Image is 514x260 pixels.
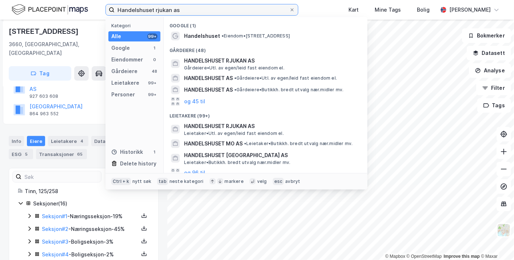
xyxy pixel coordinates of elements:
[184,65,284,71] span: Gårdeiere • Utl. av egen/leid fast eiendom el.
[385,254,405,259] a: Mapbox
[147,80,158,86] div: 99+
[132,179,152,184] div: nytt søk
[477,98,511,113] button: Tags
[164,42,367,55] div: Gårdeiere (48)
[25,187,150,196] div: Tinn, 125/258
[23,151,30,158] div: 5
[184,160,290,165] span: Leietaker • Butikkh. bredt utvalg nær.midler mv.
[42,251,69,257] a: Seksjon#4
[476,81,511,95] button: Filter
[42,226,68,232] a: Seksjon#2
[42,212,139,221] div: - Næringsseksjon - 19%
[152,68,158,74] div: 48
[273,178,284,185] div: esc
[111,148,143,156] div: Historikk
[9,25,80,37] div: [STREET_ADDRESS]
[111,32,121,41] div: Alle
[29,93,58,99] div: 927 603 608
[257,179,267,184] div: velg
[111,90,135,99] div: Personer
[9,40,125,57] div: 3660, [GEOGRAPHIC_DATA], [GEOGRAPHIC_DATA]
[462,28,511,43] button: Bokmerker
[184,97,205,106] button: og 45 til
[9,136,24,146] div: Info
[42,250,139,259] div: - Boligseksjon - 2%
[164,17,367,30] div: Google (1)
[234,87,236,92] span: •
[234,75,236,81] span: •
[111,67,138,76] div: Gårdeiere
[91,136,119,146] div: Datasett
[27,136,45,146] div: Eiere
[21,171,101,182] input: Søk
[111,178,131,185] div: Ctrl + k
[78,137,85,145] div: 4
[147,33,158,39] div: 99+
[285,179,300,184] div: avbryt
[42,213,67,219] a: Seksjon#1
[9,149,33,159] div: ESG
[184,168,205,177] button: og 96 til
[184,32,220,40] span: Handelshuset
[348,5,359,14] div: Kart
[184,131,284,136] span: Leietaker • Utl. av egen/leid fast eiendom el.
[407,254,442,259] a: OpenStreetMap
[9,66,71,81] button: Tag
[12,3,88,16] img: logo.f888ab2527a4732fd821a326f86c7f29.svg
[184,85,233,94] span: HANDELSHUSET AS
[76,151,84,158] div: 65
[184,139,243,148] span: HANDELSHUSET MO AS
[467,46,511,60] button: Datasett
[111,79,139,87] div: Leietakere
[120,159,156,168] div: Delete history
[115,4,289,15] input: Søk på adresse, matrikkel, gårdeiere, leietakere eller personer
[42,237,139,246] div: - Boligseksjon - 3%
[225,179,244,184] div: markere
[244,141,246,146] span: •
[111,55,143,64] div: Eiendommer
[36,149,87,159] div: Transaksjoner
[42,239,68,245] a: Seksjon#3
[152,57,158,63] div: 0
[111,23,160,28] div: Kategori
[152,149,158,155] div: 1
[244,141,352,147] span: Leietaker • Butikkh. bredt utvalg nær.midler mv.
[234,75,337,81] span: Gårdeiere • Utl. av egen/leid fast eiendom el.
[478,225,514,260] iframe: Chat Widget
[33,199,150,208] div: Seksjoner ( 16 )
[29,111,59,117] div: 864 963 552
[157,178,168,185] div: tab
[164,107,367,120] div: Leietakere (99+)
[375,5,401,14] div: Mine Tags
[222,33,290,39] span: Eiendom • [STREET_ADDRESS]
[449,5,491,14] div: [PERSON_NAME]
[234,87,343,93] span: Gårdeiere • Butikkh. bredt utvalg nær.midler mv.
[417,5,430,14] div: Bolig
[444,254,480,259] a: Improve this map
[48,136,88,146] div: Leietakere
[469,63,511,78] button: Analyse
[222,33,224,39] span: •
[147,92,158,97] div: 99+
[111,44,130,52] div: Google
[170,179,204,184] div: neste kategori
[184,122,359,131] span: HANDELSHUSET RJUKAN AS
[497,223,511,237] img: Z
[184,74,233,83] span: HANDELSHUSET AS
[152,45,158,51] div: 1
[184,56,359,65] span: HANDELSHUSET RJUKAN AS
[42,225,139,233] div: - Næringsseksjon - 45%
[478,225,514,260] div: Kontrollprogram for chat
[184,151,359,160] span: HANDELSHUSET [GEOGRAPHIC_DATA] AS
